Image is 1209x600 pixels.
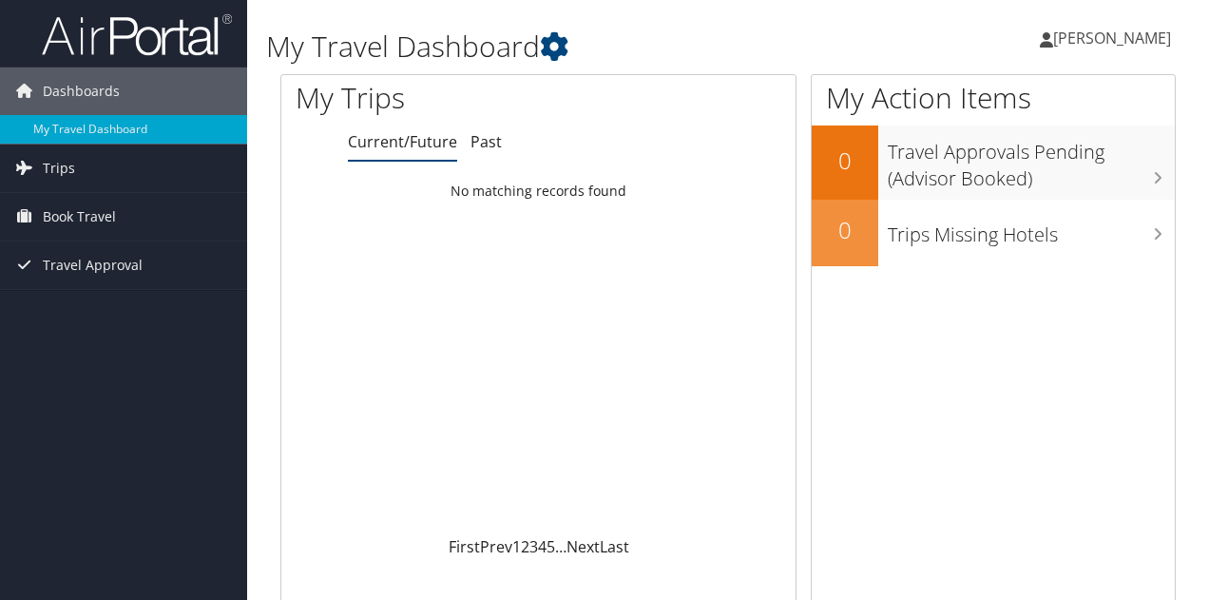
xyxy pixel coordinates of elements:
[480,536,512,557] a: Prev
[1053,28,1171,48] span: [PERSON_NAME]
[281,174,796,208] td: No matching records found
[600,536,629,557] a: Last
[888,212,1175,248] h3: Trips Missing Hotels
[812,200,1175,266] a: 0Trips Missing Hotels
[43,68,120,115] span: Dashboards
[812,126,1175,199] a: 0Travel Approvals Pending (Advisor Booked)
[348,131,457,152] a: Current/Future
[812,214,878,246] h2: 0
[449,536,480,557] a: First
[566,536,600,557] a: Next
[812,78,1175,118] h1: My Action Items
[555,536,566,557] span: …
[512,536,521,557] a: 1
[1040,10,1190,67] a: [PERSON_NAME]
[812,145,878,177] h2: 0
[888,129,1175,192] h3: Travel Approvals Pending (Advisor Booked)
[43,242,143,289] span: Travel Approval
[266,27,882,67] h1: My Travel Dashboard
[43,145,75,192] span: Trips
[521,536,529,557] a: 2
[42,12,232,57] img: airportal-logo.png
[547,536,555,557] a: 5
[470,131,502,152] a: Past
[529,536,538,557] a: 3
[296,78,567,118] h1: My Trips
[538,536,547,557] a: 4
[43,193,116,241] span: Book Travel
